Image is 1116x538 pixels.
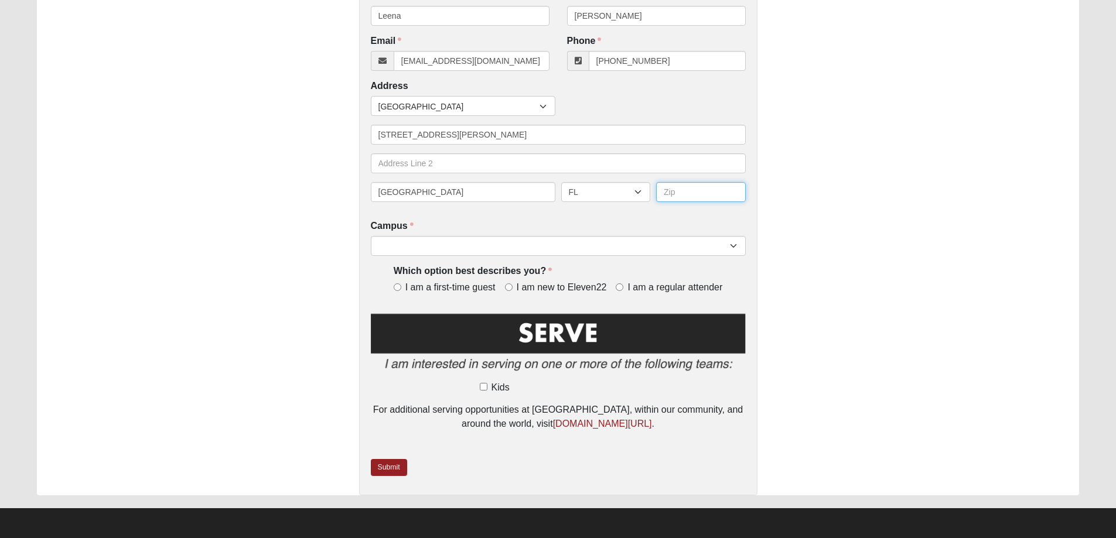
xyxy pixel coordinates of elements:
a: [DOMAIN_NAME][URL] [553,419,652,429]
input: I am a first-time guest [394,283,401,291]
input: Address Line 1 [371,125,746,145]
label: Email [371,35,402,48]
label: Phone [567,35,602,48]
span: I am new to Eleven22 [517,281,607,294]
div: For additional serving opportunities at [GEOGRAPHIC_DATA], within our community, and around the w... [371,403,746,431]
label: Campus [371,220,414,233]
input: Kids [480,383,487,390]
img: Serve2.png [371,311,746,379]
span: I am a first-time guest [405,281,496,294]
input: City [371,182,555,202]
input: Zip [656,182,746,202]
label: Which option best describes you? [394,265,552,278]
input: I am new to Eleven22 [505,283,513,291]
a: Submit [371,459,407,476]
span: [GEOGRAPHIC_DATA] [378,97,540,116]
input: I am a regular attender [616,283,623,291]
label: Address [371,80,408,93]
span: I am a regular attender [627,281,722,294]
input: Address Line 2 [371,153,746,173]
span: Kids [492,381,510,395]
